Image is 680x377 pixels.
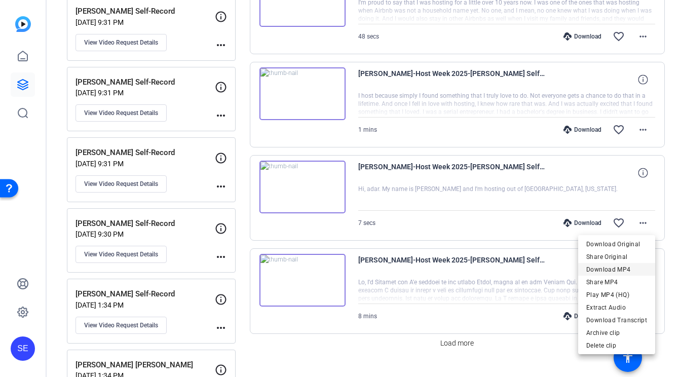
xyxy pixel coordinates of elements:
[586,301,647,314] span: Extract Audio
[586,238,647,250] span: Download Original
[586,289,647,301] span: Play MP4 (HQ)
[586,251,647,263] span: Share Original
[586,314,647,326] span: Download Transcript
[586,263,647,276] span: Download MP4
[586,276,647,288] span: Share MP4
[586,327,647,339] span: Archive clip
[586,340,647,352] span: Delete clip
